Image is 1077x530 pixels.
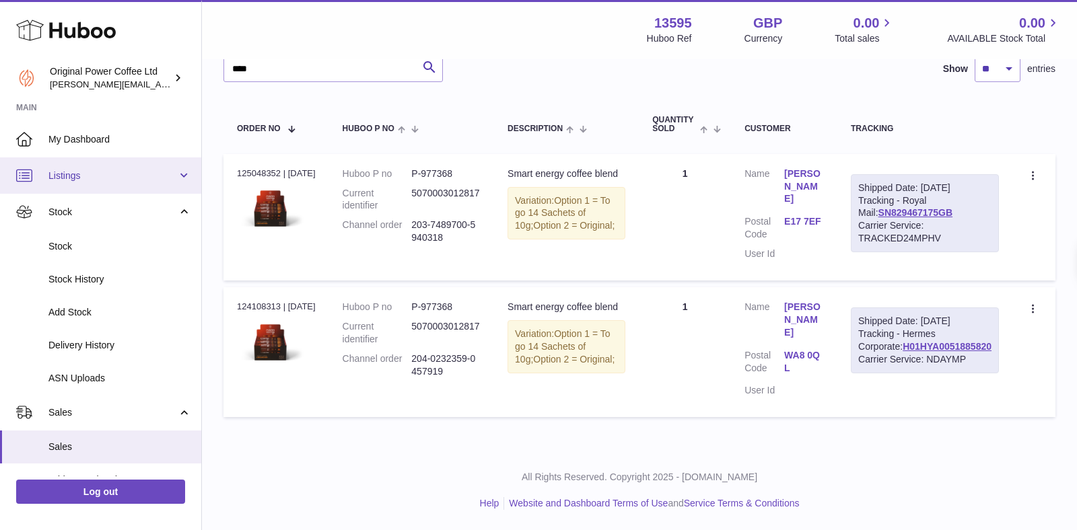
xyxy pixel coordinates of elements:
[237,124,281,133] span: Order No
[744,248,784,260] dt: User Id
[878,207,953,218] a: SN829467175GB
[515,328,611,365] span: Option 1 = To go 14 Sachets of 10g;
[744,124,824,133] div: Customer
[480,498,499,508] a: Help
[411,352,481,378] dd: 204-0232359-0457919
[858,353,992,366] div: Carrier Service: NDAYMP
[515,195,611,231] span: Option 1 = To go 14 Sachets of 10g;
[343,352,412,378] dt: Channel order
[48,474,191,486] span: Add Manual Order
[684,498,800,508] a: Service Terms & Conditions
[48,273,191,286] span: Stock History
[639,287,731,417] td: 1
[509,498,668,508] a: Website and Dashboard Terms of Use
[835,32,895,45] span: Total sales
[213,471,1066,484] p: All Rights Reserved. Copyright 2025 - [DOMAIN_NAME]
[48,240,191,253] span: Stock
[508,301,625,313] div: Smart energy coffee blend
[50,79,270,89] span: [PERSON_NAME][EMAIL_ADDRESS][DOMAIN_NAME]
[411,219,481,244] dd: 203-7489700-5940318
[343,167,412,180] dt: Huboo P no
[647,32,692,45] div: Huboo Ref
[943,63,968,75] label: Show
[784,167,824,206] a: [PERSON_NAME]
[851,174,999,252] div: Tracking - Royal Mail:
[508,167,625,180] div: Smart energy coffee blend
[854,14,880,32] span: 0.00
[744,384,784,397] dt: User Id
[16,480,185,504] a: Log out
[639,154,731,280] td: 1
[508,320,625,373] div: Variation:
[947,14,1061,45] a: 0.00 AVAILABLE Stock Total
[343,187,412,213] dt: Current identifier
[533,354,615,365] span: Option 2 = Original;
[411,167,481,180] dd: P-977368
[237,301,316,313] div: 124108313 | [DATE]
[744,349,784,378] dt: Postal Code
[784,301,824,339] a: [PERSON_NAME]
[411,320,481,346] dd: 5070003012817
[48,372,191,385] span: ASN Uploads
[48,306,191,319] span: Add Stock
[1027,63,1055,75] span: entries
[744,215,784,241] dt: Postal Code
[784,215,824,228] a: E17 7EF
[1019,14,1045,32] span: 0.00
[652,116,697,133] span: Quantity Sold
[48,441,191,453] span: Sales
[50,65,171,91] div: Original Power Coffee Ltd
[744,301,784,342] dt: Name
[533,220,615,231] span: Option 2 = Original;
[343,320,412,346] dt: Current identifier
[858,182,992,194] div: Shipped Date: [DATE]
[744,32,783,45] div: Currency
[48,206,177,219] span: Stock
[48,339,191,352] span: Delivery History
[48,169,177,182] span: Listings
[16,68,36,88] img: aline@drinkpowercoffee.com
[343,219,412,244] dt: Channel order
[504,497,799,510] li: and
[508,124,563,133] span: Description
[858,315,992,328] div: Shipped Date: [DATE]
[411,187,481,213] dd: 5070003012817
[947,32,1061,45] span: AVAILABLE Stock Total
[48,133,191,146] span: My Dashboard
[858,219,992,245] div: Carrier Service: TRACKED24MPHV
[654,14,692,32] strong: 13595
[237,317,304,368] img: power-coffee-sachet-box-02.04.24.v2.png
[835,14,895,45] a: 0.00 Total sales
[784,349,824,375] a: WA8 0QL
[753,14,782,32] strong: GBP
[343,124,394,133] span: Huboo P no
[903,341,992,352] a: H01HYA0051885820
[851,124,999,133] div: Tracking
[744,167,784,209] dt: Name
[508,187,625,240] div: Variation:
[343,301,412,313] dt: Huboo P no
[237,167,316,180] div: 125048352 | [DATE]
[411,301,481,313] dd: P-977368
[237,184,304,234] img: power-coffee-sachet-box-02.04.24.v2.png
[48,406,177,419] span: Sales
[851,307,999,373] div: Tracking - Hermes Corporate:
